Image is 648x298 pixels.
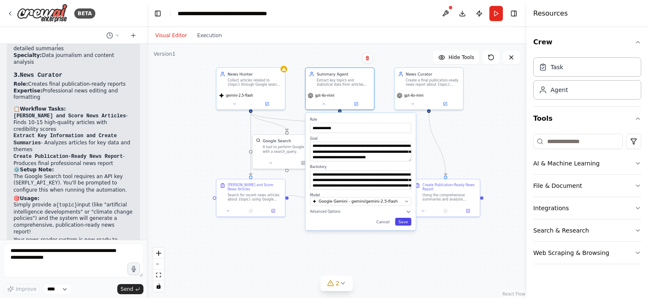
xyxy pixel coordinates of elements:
button: Cancel [373,218,393,225]
label: Role [310,117,411,122]
div: React Flow controls [153,248,164,292]
button: Crew [533,30,641,54]
span: gemini-2.5-flash [226,93,253,98]
p: Simply provide a input (like "artificial intelligence developments" or "climate change policies")... [13,202,133,235]
h2: ⚙️ [13,167,133,173]
div: [PERSON_NAME] and Score News Articles [228,183,282,192]
div: Search for recent news articles about {topic} using Google search and web scraping. Collect at le... [228,193,282,202]
div: News Hunter [228,71,282,77]
button: Web Scraping & Browsing [533,242,641,264]
label: Model [310,193,411,198]
button: Open in side panel [429,100,461,107]
p: Your news reader system is now ready to transform any topic into professional news coverage! 📰 [13,237,133,257]
strong: Role: [13,81,28,87]
button: Advanced Options [310,209,411,214]
div: [PERSON_NAME] and Score News ArticlesSearch for recent news articles about {topic} using Google s... [216,179,286,217]
button: Open in side panel [287,160,319,166]
span: Hide Tools [448,54,474,61]
button: Open in side panel [459,208,478,214]
code: Extract Key Information and Create Summaries [13,133,117,146]
code: News Curator [20,72,62,79]
button: Google Gemini - gemini/gemini-2.5-flash [310,197,411,206]
button: Click to speak your automation idea [127,263,140,275]
div: Summary AgentExtract key topics and statistical data from articles selected by the News Hunter Ag... [305,68,375,110]
a: React Flow attribution [502,292,525,296]
h3: 3. [13,70,133,79]
div: Crew [533,54,641,106]
button: Tools [533,107,641,130]
div: Version 1 [154,51,175,57]
li: Extracts key information and creates detailed summaries [13,39,133,52]
div: Extract key topics and statistical data from articles selected by the News Hunter Agent to create... [317,78,371,87]
code: [PERSON_NAME] and Score News Articles [13,113,126,119]
div: Collect articles related to {topic} through Google search and web scraping, filter low-quality in... [228,78,282,87]
h2: 📋 [13,106,133,113]
button: Open in side panel [251,100,283,107]
div: News Curator [406,71,460,77]
strong: Workflow Tasks: [20,106,66,112]
strong: Specialty: [13,52,42,58]
button: Integrations [533,197,641,219]
div: Using the comprehensive summaries and analysis provided by the Summary Agent, create a profession... [422,193,476,202]
button: Improve [3,284,40,295]
button: Visual Editor [150,30,192,41]
button: Hide left sidebar [152,8,164,19]
div: Create Publication-Ready News ReportUsing the comprehensive summaries and analysis provided by th... [411,179,481,217]
strong: Role: [13,39,28,45]
code: SERPLY_API_KEY [16,180,58,186]
span: Send [121,286,133,293]
button: File & Document [533,175,641,197]
div: News CuratorCreate a final publication-ready news report about {topic} based on summaries from th... [394,68,464,110]
g: Edge from 05be2756-d66b-4643-80eb-4549bd0cfb67 to b6b684ef-9fe7-4cbd-a60f-e26b304947fe [289,193,310,200]
button: zoom in [153,248,164,259]
button: fit view [153,270,164,281]
button: Execution [192,30,227,41]
code: {topic} [56,202,77,208]
button: toggle interactivity [153,281,164,292]
button: Switch to previous chat [103,30,123,41]
code: Create Publication-Ready News Report [13,154,123,160]
div: Summary Agent [317,71,371,77]
p: The Google Search tool requires an API key ( ). You'll be prompted to configure this when running... [13,173,133,194]
div: Create Publication-Ready News Report [422,183,476,192]
li: - Produces final professional news report [13,153,133,167]
button: Send [117,284,143,294]
span: gpt-4o-mini [315,93,335,98]
button: 2 [321,276,353,291]
div: A tool to perform Google search with a search_query. [263,145,318,154]
div: Agent [551,86,568,94]
button: No output available [239,208,262,214]
img: SerplyWebSearchTool [256,138,261,143]
button: Open in side panel [264,208,283,214]
li: Creates final publication-ready reports [13,81,133,88]
button: Hide Tools [433,51,479,64]
div: Task [551,63,563,71]
button: No output available [434,208,457,214]
button: Delete node [362,53,373,64]
li: - Analyzes articles for key data and themes [13,133,133,153]
img: Logo [17,4,67,23]
strong: Expertise: [13,88,43,94]
li: Data journalism and content analysis [13,52,133,65]
strong: Setup Note: [20,167,54,173]
span: 2 [336,279,340,287]
span: Google Gemini - gemini/gemini-2.5-flash [319,199,397,204]
h4: Resources [533,8,568,19]
button: AI & Machine Learning [533,152,641,174]
h2: 🎯 [13,195,133,202]
li: Professional news editing and formatting [13,88,133,101]
div: Tools [533,130,641,271]
button: zoom out [153,259,164,270]
button: Search & Research [533,219,641,241]
span: gpt-4o-mini [404,93,424,98]
div: BETA [74,8,95,19]
button: Hide right sidebar [508,8,520,19]
button: Open in side panel [340,100,372,107]
div: SerplyWebSearchToolGoogle SearchA tool to perform Google search with a search_query. [252,134,322,169]
button: Save [395,218,411,225]
span: Advanced Options [310,209,340,214]
div: Google Search [263,138,291,144]
g: Edge from 5e179263-b590-4796-844c-5118c24fca36 to 765fe296-ff2b-4041-a526-3ddb58dc1ea9 [426,113,448,176]
span: Improve [16,286,36,293]
label: Goal [310,136,411,141]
